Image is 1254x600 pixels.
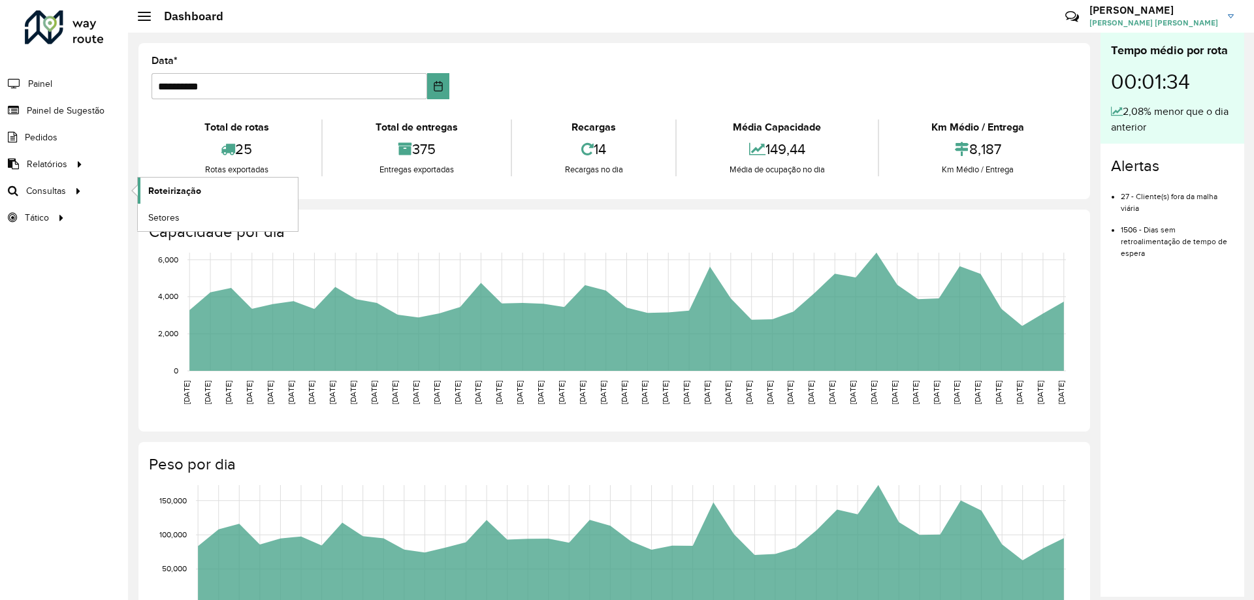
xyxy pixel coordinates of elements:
[151,9,223,24] h2: Dashboard
[515,135,672,163] div: 14
[1111,42,1234,59] div: Tempo médio por rota
[1036,381,1044,404] text: [DATE]
[515,381,524,404] text: [DATE]
[427,73,450,99] button: Choose Date
[557,381,566,404] text: [DATE]
[148,211,180,225] span: Setores
[932,381,940,404] text: [DATE]
[326,163,507,176] div: Entregas exportadas
[148,184,201,198] span: Roteirização
[159,496,187,505] text: 150,000
[882,163,1074,176] div: Km Médio / Entrega
[349,381,357,404] text: [DATE]
[326,119,507,135] div: Total de entregas
[680,135,874,163] div: 149,44
[1089,17,1218,29] span: [PERSON_NAME] [PERSON_NAME]
[1121,214,1234,259] li: 1506 - Dias sem retroalimentação de tempo de espera
[703,381,711,404] text: [DATE]
[1058,3,1086,31] a: Contato Rápido
[680,119,874,135] div: Média Capacidade
[266,381,274,404] text: [DATE]
[155,135,318,163] div: 25
[224,381,233,404] text: [DATE]
[149,455,1077,474] h4: Peso por dia
[453,381,462,404] text: [DATE]
[155,119,318,135] div: Total de rotas
[515,163,672,176] div: Recargas no dia
[162,565,187,573] text: 50,000
[661,381,669,404] text: [DATE]
[1111,104,1234,135] div: 2,08% menor que o dia anterior
[328,381,336,404] text: [DATE]
[882,119,1074,135] div: Km Médio / Entrega
[25,131,57,144] span: Pedidos
[138,178,298,204] a: Roteirização
[828,381,836,404] text: [DATE]
[155,163,318,176] div: Rotas exportadas
[174,366,178,375] text: 0
[890,381,899,404] text: [DATE]
[203,381,212,404] text: [DATE]
[682,381,690,404] text: [DATE]
[994,381,1003,404] text: [DATE]
[158,255,178,264] text: 6,000
[27,104,104,118] span: Painel de Sugestão
[848,381,857,404] text: [DATE]
[599,381,607,404] text: [DATE]
[28,77,52,91] span: Painel
[952,381,961,404] text: [DATE]
[474,381,482,404] text: [DATE]
[149,223,1077,242] h4: Capacidade por dia
[1015,381,1023,404] text: [DATE]
[391,381,399,404] text: [DATE]
[307,381,315,404] text: [DATE]
[245,381,253,404] text: [DATE]
[578,381,587,404] text: [DATE]
[882,135,1074,163] div: 8,187
[27,157,67,171] span: Relatórios
[158,292,178,301] text: 4,000
[1057,381,1065,404] text: [DATE]
[640,381,649,404] text: [DATE]
[25,211,49,225] span: Tático
[680,163,874,176] div: Média de ocupação no dia
[494,381,503,404] text: [DATE]
[724,381,732,404] text: [DATE]
[869,381,878,404] text: [DATE]
[765,381,774,404] text: [DATE]
[287,381,295,404] text: [DATE]
[536,381,545,404] text: [DATE]
[1121,181,1234,214] li: 27 - Cliente(s) fora da malha viária
[158,329,178,338] text: 2,000
[911,381,920,404] text: [DATE]
[159,530,187,539] text: 100,000
[432,381,441,404] text: [DATE]
[411,381,420,404] text: [DATE]
[807,381,815,404] text: [DATE]
[1111,59,1234,104] div: 00:01:34
[515,119,672,135] div: Recargas
[745,381,753,404] text: [DATE]
[26,184,66,198] span: Consultas
[370,381,378,404] text: [DATE]
[786,381,794,404] text: [DATE]
[138,204,298,230] a: Setores
[620,381,628,404] text: [DATE]
[973,381,982,404] text: [DATE]
[152,53,178,69] label: Data
[182,381,191,404] text: [DATE]
[1089,4,1218,16] h3: [PERSON_NAME]
[1111,157,1234,176] h4: Alertas
[326,135,507,163] div: 375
